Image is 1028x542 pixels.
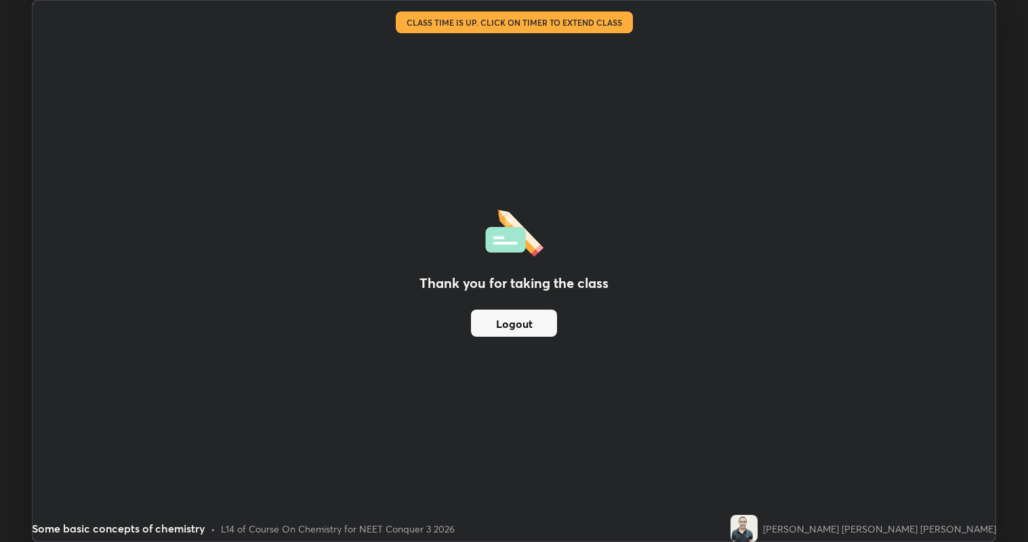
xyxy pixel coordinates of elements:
button: Logout [471,310,557,337]
h2: Thank you for taking the class [419,273,609,293]
img: 4bbfa367eb24426db107112020ad3027.jpg [731,515,758,542]
div: [PERSON_NAME] [PERSON_NAME] [PERSON_NAME] [763,522,996,536]
div: • [211,522,215,536]
div: Some basic concepts of chemistry [32,520,205,537]
div: L14 of Course On Chemistry for NEET Conquer 3 2026 [221,522,455,536]
img: offlineFeedback.1438e8b3.svg [485,205,543,257]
